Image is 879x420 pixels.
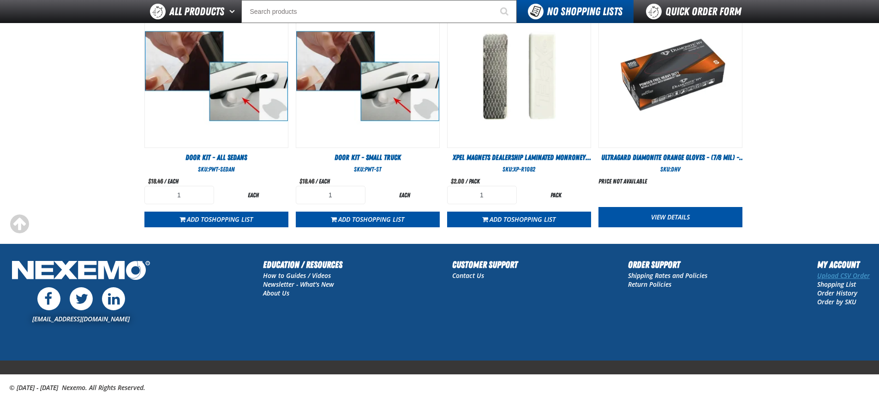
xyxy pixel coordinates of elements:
button: Add toShopping List [144,212,288,227]
a: Contact Us [452,271,484,280]
: View Details of the Door Kit - All Sedans [145,5,288,148]
span: Door Kit - All Sedans [185,153,247,162]
: View Details of the Ultragard Diamonite Orange Gloves - (7/8 mil) - (100 gloves per box MIN 10 bo... [599,5,742,148]
span: / [164,177,166,185]
h2: Education / Resources [263,258,342,272]
button: Add toShopping List [447,212,591,227]
span: PWT-Sedan [209,166,235,173]
span: pack [469,177,480,185]
span: each [167,177,179,185]
div: SKU: [598,165,742,174]
div: SKU: [447,165,591,174]
a: Upload CSV Order [817,271,870,280]
h2: Customer Support [452,258,518,272]
a: Door Kit - Small Truck [296,153,440,163]
a: Order by SKU [817,297,856,306]
img: XPEL Magnets Dealership Laminated Monroney Stickers (Pack of 2 Magnets) [448,5,591,148]
div: Scroll to the top [9,214,30,234]
span: Shopping List [360,215,404,224]
a: About Us [263,289,289,297]
span: Shopping List [511,215,556,224]
div: Price not available [598,177,647,186]
input: Product Quantity [144,186,214,204]
a: Ultragard Diamonite Orange Gloves - (7/8 mil) - (100 gloves per box MIN 10 box order) [598,153,742,163]
a: How to Guides / Videos [263,271,331,280]
div: SKU: [144,165,288,174]
a: Shipping Rates and Policies [628,271,707,280]
span: / [316,177,317,185]
a: XPEL Magnets Dealership Laminated Monroney Stickers (Pack of 2 Magnets) [447,153,591,163]
span: $2.00 [451,177,464,185]
a: Shopping List [817,280,856,289]
span: DHV [671,166,681,173]
a: Return Policies [628,280,671,289]
img: Nexemo Logo [9,258,153,285]
a: Door Kit - All Sedans [144,153,288,163]
: View Details of the Door Kit - Small Truck [296,5,439,148]
h2: Order Support [628,258,707,272]
span: All Products [169,3,224,20]
h2: My Account [817,258,870,272]
button: Add toShopping List [296,212,440,227]
span: Shopping List [209,215,253,224]
div: each [370,191,440,200]
: View Details of the XPEL Magnets Dealership Laminated Monroney Stickers (Pack of 2 Magnets) [448,5,591,148]
div: pack [521,191,591,200]
a: Newsletter - What's New [263,280,334,289]
span: each [319,177,330,185]
a: View Details [598,207,742,227]
div: each [219,191,288,200]
input: Product Quantity [447,186,517,204]
span: XPEL Magnets Dealership Laminated Monroney Stickers (Pack of 2 Magnets) [453,153,591,172]
span: Door Kit - Small Truck [335,153,401,162]
span: Add to [338,215,404,224]
img: Door Kit - All Sedans [145,5,288,148]
span: Ultragard Diamonite Orange Gloves - (7/8 mil) - (100 gloves per box MIN 10 box order) [601,153,745,172]
input: Product Quantity [296,186,365,204]
a: Order History [817,289,857,297]
span: No Shopping Lists [547,5,622,18]
span: PWT-ST [365,166,381,173]
span: $18.46 [299,177,314,185]
span: / [466,177,467,185]
span: XP-R1082 [513,166,535,173]
img: Ultragard Diamonite Orange Gloves - (7/8 mil) - (100 gloves per box MIN 10 box order) [599,5,742,148]
img: Door Kit - Small Truck [296,5,439,148]
span: Add to [187,215,253,224]
div: SKU: [296,165,440,174]
span: Add to [490,215,556,224]
span: $18.46 [148,177,163,185]
a: [EMAIL_ADDRESS][DOMAIN_NAME] [32,314,130,323]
